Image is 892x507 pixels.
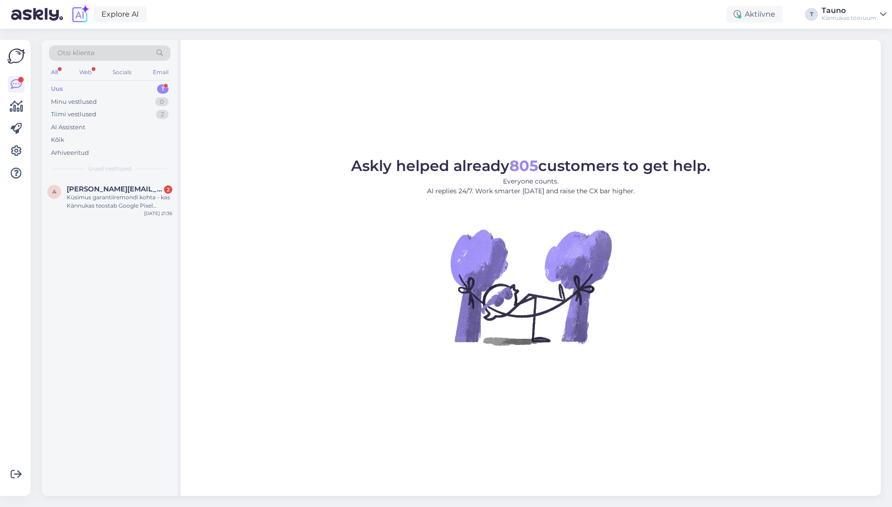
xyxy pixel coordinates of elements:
div: Socials [111,66,133,78]
div: 2 [156,110,169,119]
div: Kännukas tööruum [822,14,876,22]
span: a [52,188,57,195]
div: All [49,66,60,78]
span: Otsi kliente [57,48,94,58]
a: Explore AI [94,6,147,22]
span: Askly helped already customers to get help. [351,157,710,175]
a: TaunoKännukas tööruum [822,7,886,22]
div: Email [151,66,170,78]
div: Kõik [51,135,64,145]
div: 0 [155,97,169,107]
p: Everyone counts. AI replies 24/7. Work smarter [DATE] and raise the CX bar higher. [351,177,710,196]
b: 805 [509,157,538,175]
div: Web [77,66,94,78]
div: Tiimi vestlused [51,110,96,119]
div: 1 [157,84,169,94]
div: Arhiveeritud [51,148,89,158]
span: andreas.ellervee@gmail.com [67,185,163,193]
div: 2 [164,185,172,194]
div: AI Assistent [51,123,85,132]
img: No Chat active [447,203,614,370]
div: Aktiivne [726,6,783,23]
div: Minu vestlused [51,97,97,107]
div: Küsimus garantiiremondi kohta - kas Kännukas teostab Google Pixel telefonidele garantiiremonti [G... [67,193,172,210]
img: explore-ai [70,5,90,24]
div: Uus [51,84,63,94]
div: Tauno [822,7,876,14]
span: Uued vestlused [88,165,132,173]
div: T [805,8,818,21]
img: Askly Logo [7,47,25,65]
div: [DATE] 21:36 [144,210,172,217]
